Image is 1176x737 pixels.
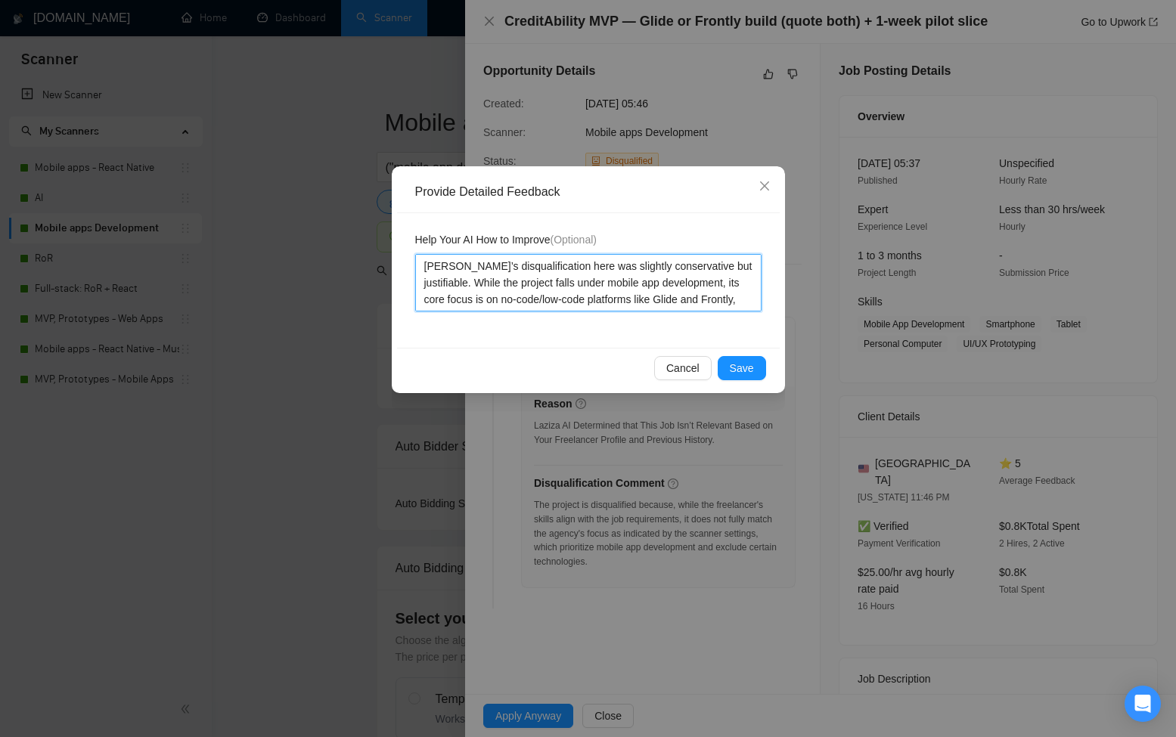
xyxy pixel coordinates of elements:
button: Cancel [654,356,712,380]
span: Help Your AI How to Improve [415,231,597,248]
button: Close [744,166,785,207]
span: close [759,180,771,192]
span: Save [730,360,754,376]
span: Cancel [666,360,700,376]
span: (Optional) [551,234,597,246]
div: Provide Detailed Feedback [415,184,772,200]
button: Save [718,356,766,380]
div: Open Intercom Messenger [1125,686,1161,722]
